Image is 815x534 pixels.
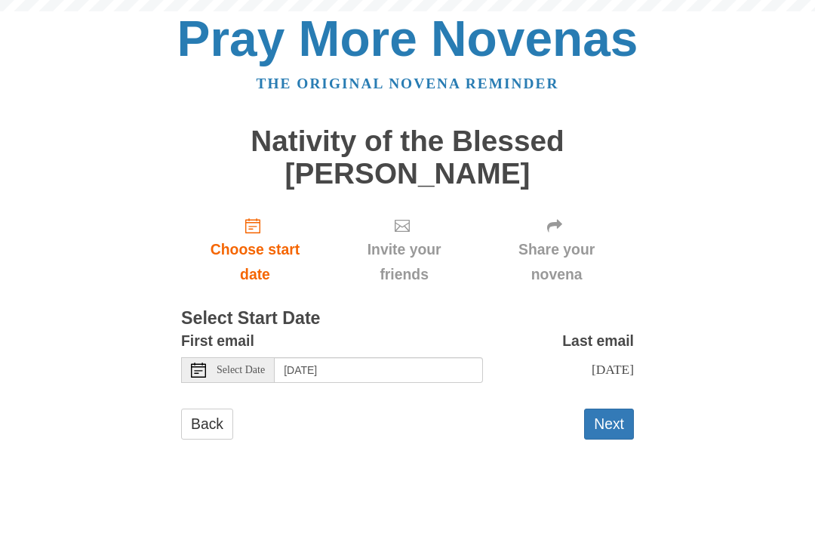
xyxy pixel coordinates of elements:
[562,329,634,353] label: Last email
[479,205,634,295] div: Click "Next" to confirm your start date first.
[494,237,619,287] span: Share your novena
[592,362,634,377] span: [DATE]
[181,205,329,295] a: Choose start date
[196,237,314,287] span: Choose start date
[177,11,638,66] a: Pray More Novenas
[329,205,479,295] div: Click "Next" to confirm your start date first.
[181,409,233,440] a: Back
[344,237,464,287] span: Invite your friends
[181,309,634,329] h3: Select Start Date
[584,409,634,440] button: Next
[257,76,559,91] a: The original novena reminder
[217,365,265,375] span: Select Date
[181,329,254,353] label: First email
[181,125,634,190] h1: Nativity of the Blessed [PERSON_NAME]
